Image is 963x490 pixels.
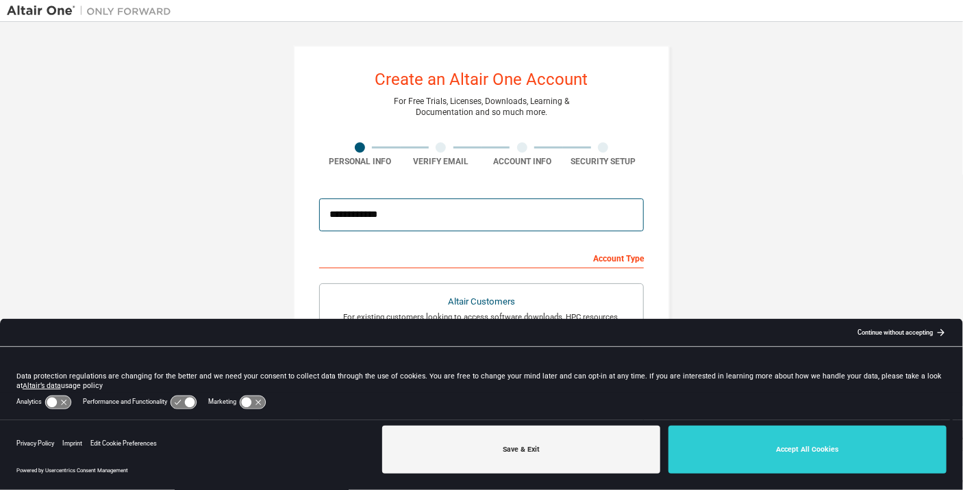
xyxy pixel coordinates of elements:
div: Security Setup [563,156,645,167]
div: Verify Email [401,156,482,167]
div: Altair Customers [328,292,635,311]
div: For Free Trials, Licenses, Downloads, Learning & Documentation and so much more. [394,96,569,118]
div: Create an Altair One Account [375,71,588,88]
div: Account Info [481,156,563,167]
div: Account Type [319,246,644,268]
img: Altair One [7,4,178,18]
div: Personal Info [319,156,401,167]
div: For existing customers looking to access software downloads, HPC resources, community, trainings ... [328,311,635,333]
